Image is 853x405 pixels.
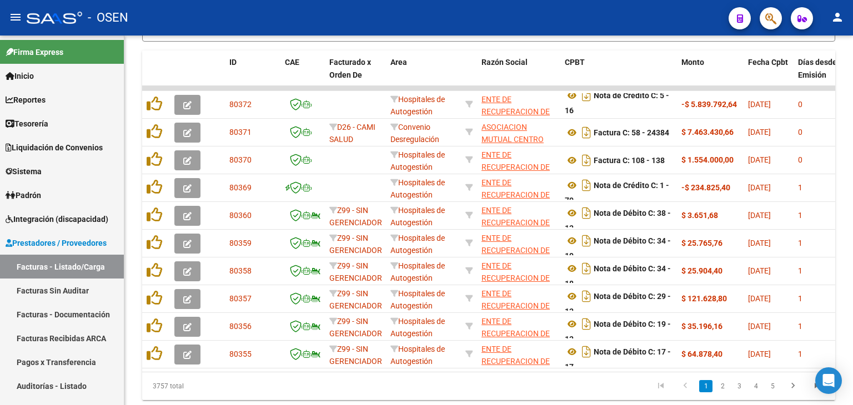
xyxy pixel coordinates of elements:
i: Descargar documento [579,87,594,104]
datatable-header-cell: Días desde Emisión [794,50,844,99]
div: 30718615700 [481,315,556,338]
i: Descargar documento [579,287,594,305]
span: 0 [798,128,802,136]
span: ENTE DE RECUPERACION DE FONDOS PARA EL FORTALECIMIENTO DEL SISTEMA DE SALUD DE MENDOZA (REFORSAL)... [481,150,555,235]
span: [DATE] [748,100,771,109]
datatable-header-cell: Fecha Cpbt [744,50,794,99]
li: page 3 [731,377,747,396]
a: 1 [699,380,712,392]
span: Integración (discapacidad) [6,213,108,225]
div: 30709435538 [481,121,556,144]
div: 3757 total [142,372,279,400]
span: 0 [798,155,802,164]
div: Open Intercom Messenger [815,367,842,394]
span: Prestadores / Proveedores [6,237,107,249]
span: 1 [798,322,802,331]
span: [DATE] [748,266,771,275]
span: 80358 [229,266,252,275]
span: 80360 [229,211,252,220]
span: 1 [798,350,802,358]
strong: Nota de Crédito C: 5 - 16 [565,91,669,115]
span: [DATE] [748,294,771,303]
strong: $ 64.878,40 [681,350,722,358]
div: 30718615700 [481,93,556,117]
span: ENTE DE RECUPERACION DE FONDOS PARA EL FORTALECIMIENTO DEL SISTEMA DE SALUD DE MENDOZA (REFORSAL)... [481,178,555,263]
i: Descargar documento [579,315,594,333]
span: 1 [798,294,802,303]
strong: Nota de Débito C: 17 - 17 [565,347,671,371]
span: 80359 [229,239,252,247]
span: 1 [798,183,802,192]
span: ENTE DE RECUPERACION DE FONDOS PARA EL FORTALECIMIENTO DEL SISTEMA DE SALUD DE MENDOZA (REFORSAL)... [481,206,555,291]
span: [DATE] [748,239,771,247]
i: Descargar documento [579,260,594,277]
datatable-header-cell: Area [386,50,461,99]
span: 1 [798,239,802,247]
span: D26 - CAMI SALUD [329,123,375,144]
span: [DATE] [748,322,771,331]
div: 30718615700 [481,204,556,227]
span: 80372 [229,100,252,109]
strong: Nota de Débito C: 34 - 18 [565,264,671,288]
span: [DATE] [748,183,771,192]
datatable-header-cell: CPBT [560,50,677,99]
mat-icon: menu [9,11,22,24]
span: Hospitales de Autogestión [390,261,445,283]
span: [DATE] [748,350,771,358]
a: go to first page [650,380,671,392]
a: go to last page [807,380,828,392]
span: Fecha Cpbt [748,58,788,67]
strong: $ 7.463.430,66 [681,128,734,136]
span: 80369 [229,183,252,192]
datatable-header-cell: Razón Social [477,50,560,99]
strong: $ 25.765,76 [681,239,722,247]
span: Hospitales de Autogestión [390,317,445,338]
strong: $ 1.554.000,00 [681,155,734,164]
span: Hospitales de Autogestión [390,234,445,255]
span: 1 [798,266,802,275]
span: Hospitales de Autogestión [390,345,445,366]
datatable-header-cell: Facturado x Orden De [325,50,386,99]
span: Hospitales de Autogestión [390,178,445,200]
strong: Nota de Débito C: 19 - 13 [565,320,671,343]
strong: Factura C: 58 - 24384 [594,128,669,137]
span: Z99 - SIN GERENCIADOR [329,317,382,338]
span: Z99 - SIN GERENCIADOR [329,234,382,255]
strong: Nota de Débito C: 29 - 13 [565,292,671,316]
i: Descargar documento [579,176,594,194]
span: Tesorería [6,118,48,130]
span: CAE [285,58,299,67]
span: [DATE] [748,155,771,164]
li: page 4 [747,377,764,396]
li: page 2 [714,377,731,396]
span: Razón Social [481,58,528,67]
span: ENTE DE RECUPERACION DE FONDOS PARA EL FORTALECIMIENTO DEL SISTEMA DE SALUD DE MENDOZA (REFORSAL)... [481,289,555,374]
span: Días desde Emisión [798,58,837,79]
strong: $ 3.651,68 [681,211,718,220]
strong: Nota de Débito C: 34 - 19 [565,236,671,260]
span: ASOCIACION MUTUAL CENTRO MEDICO DE [GEOGRAPHIC_DATA][PERSON_NAME] [481,123,556,182]
span: ENTE DE RECUPERACION DE FONDOS PARA EL FORTALECIMIENTO DEL SISTEMA DE SALUD DE MENDOZA (REFORSAL)... [481,317,555,402]
span: 0 [798,100,802,109]
span: Firma Express [6,46,63,58]
strong: Factura C: 108 - 138 [594,156,665,165]
i: Descargar documento [579,204,594,222]
span: Hospitales de Autogestión [390,289,445,311]
span: 80357 [229,294,252,303]
span: ID [229,58,237,67]
datatable-header-cell: ID [225,50,280,99]
span: Z99 - SIN GERENCIADOR [329,289,382,311]
i: Descargar documento [579,151,594,169]
a: 5 [766,380,779,392]
li: page 1 [698,377,714,396]
span: ENTE DE RECUPERACION DE FONDOS PARA EL FORTALECIMIENTO DEL SISTEMA DE SALUD DE MENDOZA (REFORSAL)... [481,234,555,318]
span: 1 [798,211,802,220]
strong: $ 25.904,40 [681,266,722,275]
div: 30718615700 [481,287,556,311]
span: Facturado x Orden De [329,58,371,79]
div: 30718615700 [481,260,556,283]
mat-icon: person [831,11,844,24]
span: Area [390,58,407,67]
span: Padrón [6,189,41,201]
span: [DATE] [748,128,771,136]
